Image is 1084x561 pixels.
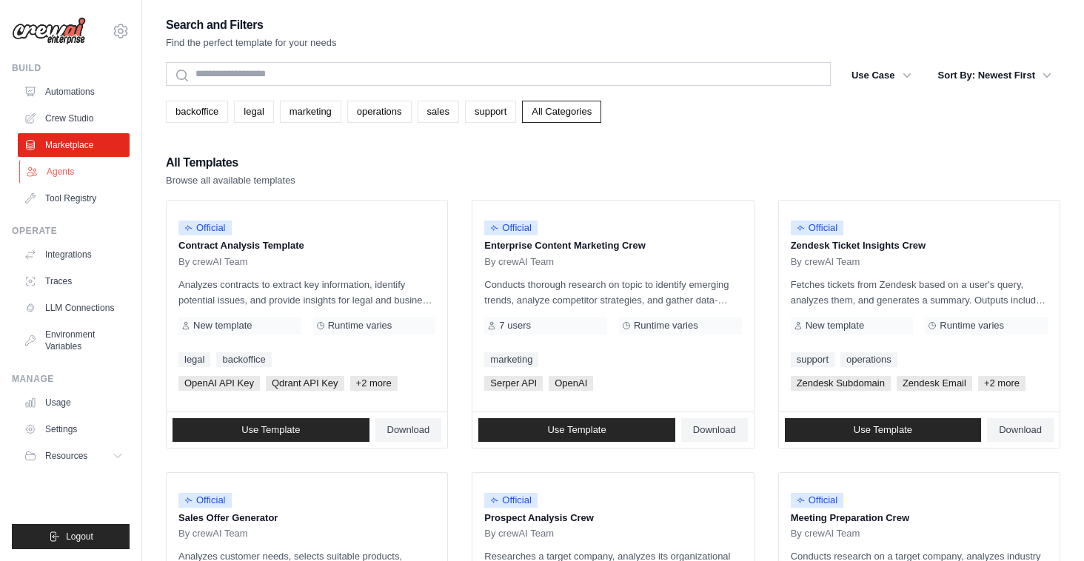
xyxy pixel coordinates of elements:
[12,373,130,385] div: Manage
[18,133,130,157] a: Marketplace
[18,187,130,210] a: Tool Registry
[12,524,130,549] button: Logout
[18,269,130,293] a: Traces
[12,17,86,45] img: Logo
[18,243,130,266] a: Integrations
[66,531,93,542] span: Logout
[18,107,130,130] a: Crew Studio
[12,225,130,237] div: Operate
[19,160,131,184] a: Agents
[12,62,130,74] div: Build
[18,80,130,104] a: Automations
[18,417,130,441] a: Settings
[18,391,130,414] a: Usage
[45,450,87,462] span: Resources
[18,323,130,358] a: Environment Variables
[18,296,130,320] a: LLM Connections
[18,444,130,468] button: Resources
